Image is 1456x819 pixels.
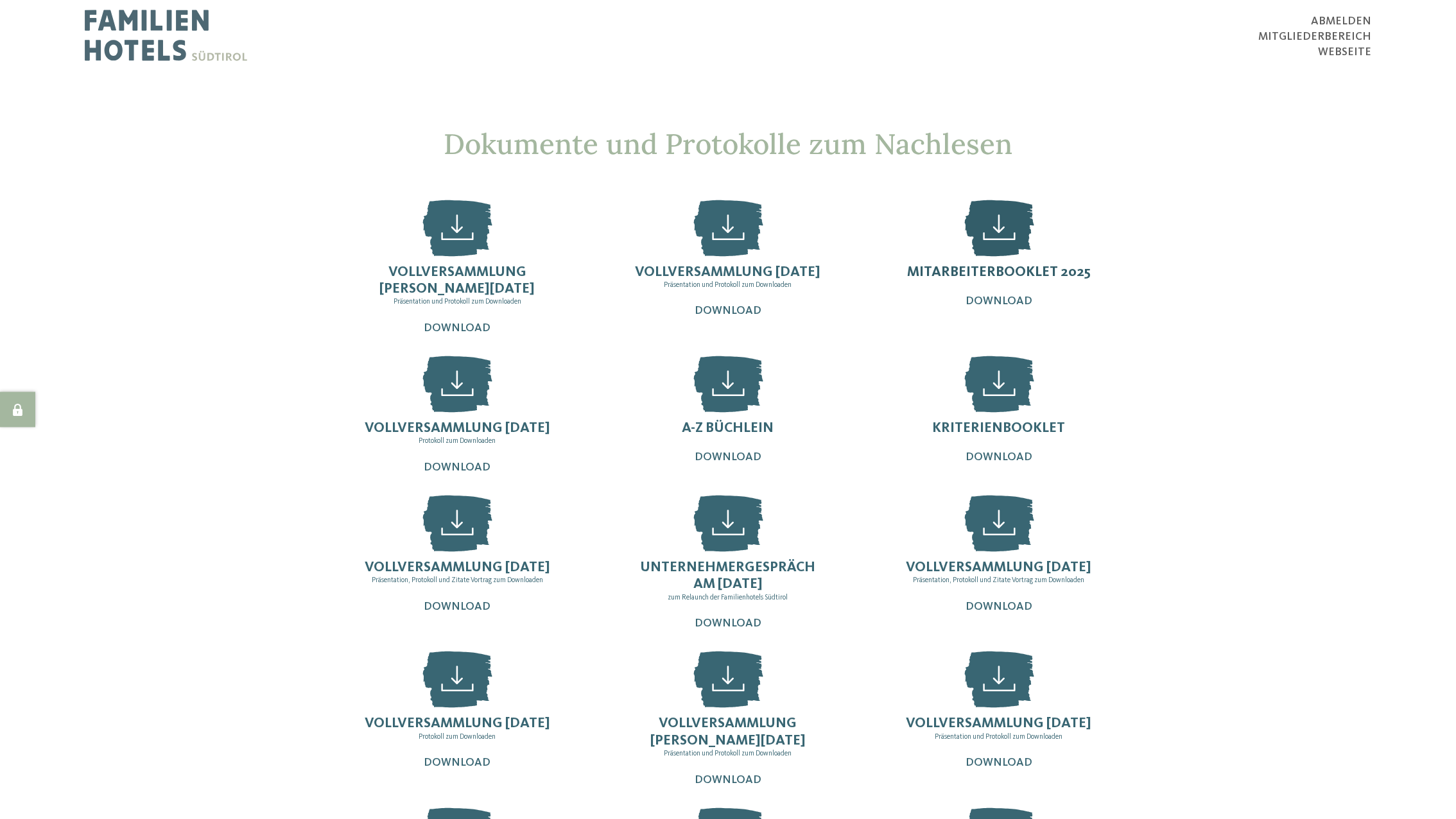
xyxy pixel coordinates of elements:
[874,496,1123,630] a: Vollversammlung [DATE] Präsentation, Protokoll und Zitate Vortrag zum Downloaden Download
[424,601,490,612] span: Download
[635,280,820,290] p: Präsentation und Protokoll zum Downloaden
[424,323,490,334] span: Download
[640,560,815,591] span: Unternehmergespräch am [DATE]
[874,200,1123,335] a: Mitarbeiterbooklet 2025 Download
[695,306,761,316] span: Download
[603,651,853,786] a: Vollversammlung [PERSON_NAME][DATE] Präsentation und Protokoll zum Downloaden Download
[932,421,1065,435] span: Kriterienbooklet
[695,618,761,629] span: Download
[333,200,582,335] a: Vollversammlung [PERSON_NAME][DATE] Präsentation und Protokoll zum Downloaden Download
[906,560,1091,574] span: Vollversammlung [DATE]
[966,452,1032,463] span: Download
[906,576,1091,585] p: Präsentation, Protokoll und Zitate Vortrag zum Downloaden
[1311,16,1371,28] a: abmelden
[650,716,806,747] span: Vollversammlung [PERSON_NAME][DATE]
[365,716,550,730] span: Vollversammlung [DATE]
[444,126,1012,162] span: Dokumente und Protokolle zum Nachlesen
[695,452,761,463] span: Download
[333,651,582,786] a: Vollversammlung [DATE] Protokoll zum Downloaden Download
[695,775,761,786] span: Download
[365,732,550,742] p: Protokoll zum Downloaden
[634,749,822,759] p: Präsentation und Protokoll zum Downloaden
[682,421,774,435] span: A-Z Büchlein
[333,356,582,474] a: Vollversammlung [DATE] Protokoll zum Downloaden Download
[365,560,550,574] span: Vollversammlung [DATE]
[333,496,582,630] a: Vollversammlung [DATE] Präsentation, Protokoll und Zitate Vortrag zum Downloaden Download
[603,200,853,335] a: Vollversammlung [DATE] Präsentation und Protokoll zum Downloaden Download
[603,356,853,474] a: A-Z Büchlein Download
[365,576,550,585] p: Präsentation, Protokoll und Zitate Vortrag zum Downloaden
[966,757,1032,768] span: Download
[634,593,822,603] p: zum Relaunch der Familienhotels Südtirol
[603,496,853,630] a: Unternehmergespräch am [DATE] zum Relaunch der Familienhotels Südtirol Download
[424,462,490,473] span: Download
[907,265,1091,279] span: Mitarbeiterbooklet 2025
[365,436,550,446] p: Protokoll zum Downloaden
[635,265,820,279] span: Vollversammlung [DATE]
[363,297,551,307] p: Präsentation und Protokoll zum Downloaden
[1318,47,1371,58] a: Webseite
[424,757,490,768] span: Download
[379,265,535,296] span: Vollversammlung [PERSON_NAME][DATE]
[874,356,1123,474] a: Kriterienbooklet Download
[906,732,1091,742] p: Präsentation und Protokoll zum Downloaden
[365,421,550,435] span: Vollversammlung [DATE]
[874,651,1123,786] a: Vollversammlung [DATE] Präsentation und Protokoll zum Downloaden Download
[906,716,1091,730] span: Vollversammlung [DATE]
[966,296,1032,307] span: Download
[966,601,1032,612] span: Download
[1258,31,1371,43] a: Mitgliederbereich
